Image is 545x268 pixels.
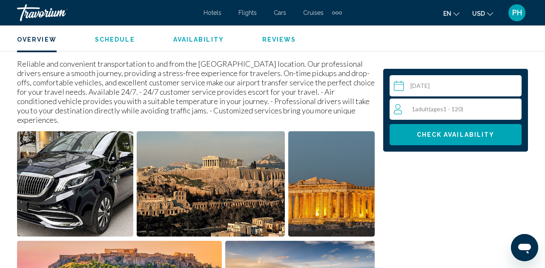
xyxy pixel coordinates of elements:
[204,9,221,16] a: Hotels
[472,7,493,20] button: Change currency
[17,131,133,237] button: Open full-screen image slider
[137,131,285,237] button: Open full-screen image slider
[332,6,342,20] button: Extra navigation items
[390,99,522,120] button: Travelers: 1 adult, 0 children
[417,132,495,138] span: Check Availability
[429,105,463,113] span: ( 1 - 120)
[238,9,257,16] a: Flights
[288,131,375,237] button: Open full-screen image slider
[274,9,286,16] a: Cars
[412,105,463,113] span: 1
[443,10,451,17] span: en
[511,234,538,261] iframe: Button to launch messaging window
[390,124,522,145] button: Check Availability
[17,36,57,43] button: Overview
[512,8,522,17] span: PH
[506,4,528,22] button: User Menu
[303,9,324,16] a: Cruises
[443,7,459,20] button: Change language
[472,10,485,17] span: USD
[430,105,443,113] span: ages
[95,36,135,43] button: Schedule
[262,36,296,43] button: Reviews
[415,105,429,113] span: Adult
[173,36,224,43] button: Availability
[17,4,195,21] a: Travorium
[17,59,375,124] p: Reliable and convenient transportation to and from the [GEOGRAPHIC_DATA] location. Our profession...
